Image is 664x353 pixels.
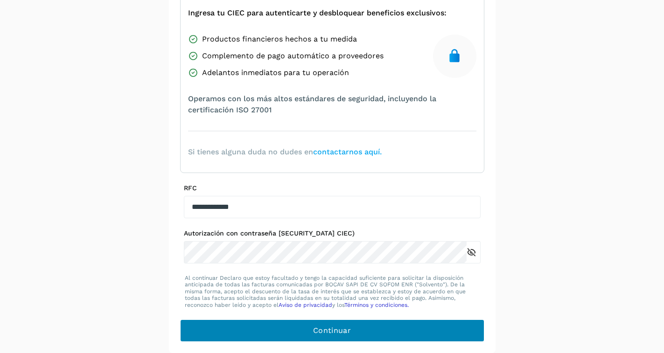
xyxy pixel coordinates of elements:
[184,184,481,192] label: RFC
[202,67,349,78] span: Adelantos inmediatos para tu operación
[185,275,480,308] p: Al continuar Declaro que estoy facultado y tengo la capacidad suficiente para solicitar la dispos...
[188,7,447,19] span: Ingresa tu CIEC para autenticarte y desbloquear beneficios exclusivos:
[184,229,481,237] label: Autorización con contraseña [SECURITY_DATA] CIEC)
[188,93,476,116] span: Operamos con los más altos estándares de seguridad, incluyendo la certificación ISO 27001
[447,48,462,63] img: secure
[180,319,484,342] button: Continuar
[202,34,357,45] span: Productos financieros hechos a tu medida
[188,146,382,158] span: Si tienes alguna duda no dudes en
[313,325,351,336] span: Continuar
[313,147,382,156] a: contactarnos aquí.
[344,302,409,308] a: Términos y condiciones.
[202,50,384,62] span: Complemento de pago automático a proveedores
[279,302,332,308] a: Aviso de privacidad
